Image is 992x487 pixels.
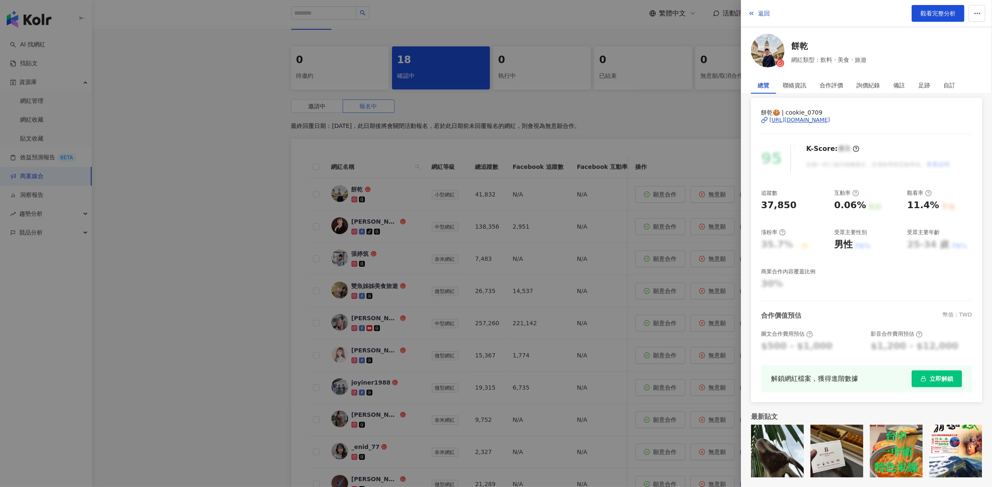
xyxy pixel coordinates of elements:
[791,40,867,52] a: 餅乾
[912,5,964,22] a: 觀看完整分析
[761,229,786,236] div: 漲粉率
[761,268,815,275] div: 商業合作內容覆蓋比例
[751,425,804,477] img: post-image
[769,116,830,124] div: [URL][DOMAIN_NAME]
[834,199,866,212] div: 0.06%
[929,425,982,477] img: post-image
[920,10,956,17] span: 觀看完整分析
[761,311,801,320] div: 合作價值預估
[761,199,797,212] div: 37,850
[771,373,858,384] div: 解鎖網紅檔案，獲得進階數據
[806,144,859,153] div: K-Score :
[834,189,859,197] div: 互動率
[930,375,953,382] span: 立即解鎖
[834,229,867,236] div: 受眾主要性別
[810,425,863,477] img: post-image
[943,77,955,94] div: 自訂
[783,77,806,94] div: 聯絡資訊
[761,108,972,117] span: 餅乾🍪 | cookie_0709
[751,34,784,67] img: KOL Avatar
[820,77,843,94] div: 合作評價
[751,34,784,70] a: KOL Avatar
[758,77,769,94] div: 總覽
[870,425,923,477] img: post-image
[907,189,932,197] div: 觀看率
[907,199,939,212] div: 11.4%
[871,330,923,338] div: 影音合作費用預估
[943,311,972,320] div: 幣值：TWD
[791,55,867,64] span: 網紅類型：飲料 · 美食 · 旅遊
[758,10,770,17] span: 返回
[761,330,813,338] div: 圖文合作費用預估
[907,229,940,236] div: 受眾主要年齡
[761,116,972,124] a: [URL][DOMAIN_NAME]
[912,370,962,387] button: 立即解鎖
[751,412,982,421] div: 最新貼文
[918,77,930,94] div: 足跡
[893,77,905,94] div: 備註
[834,238,853,251] div: 男性
[856,77,880,94] div: 詢價紀錄
[761,189,777,197] div: 追蹤數
[748,5,770,22] button: 返回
